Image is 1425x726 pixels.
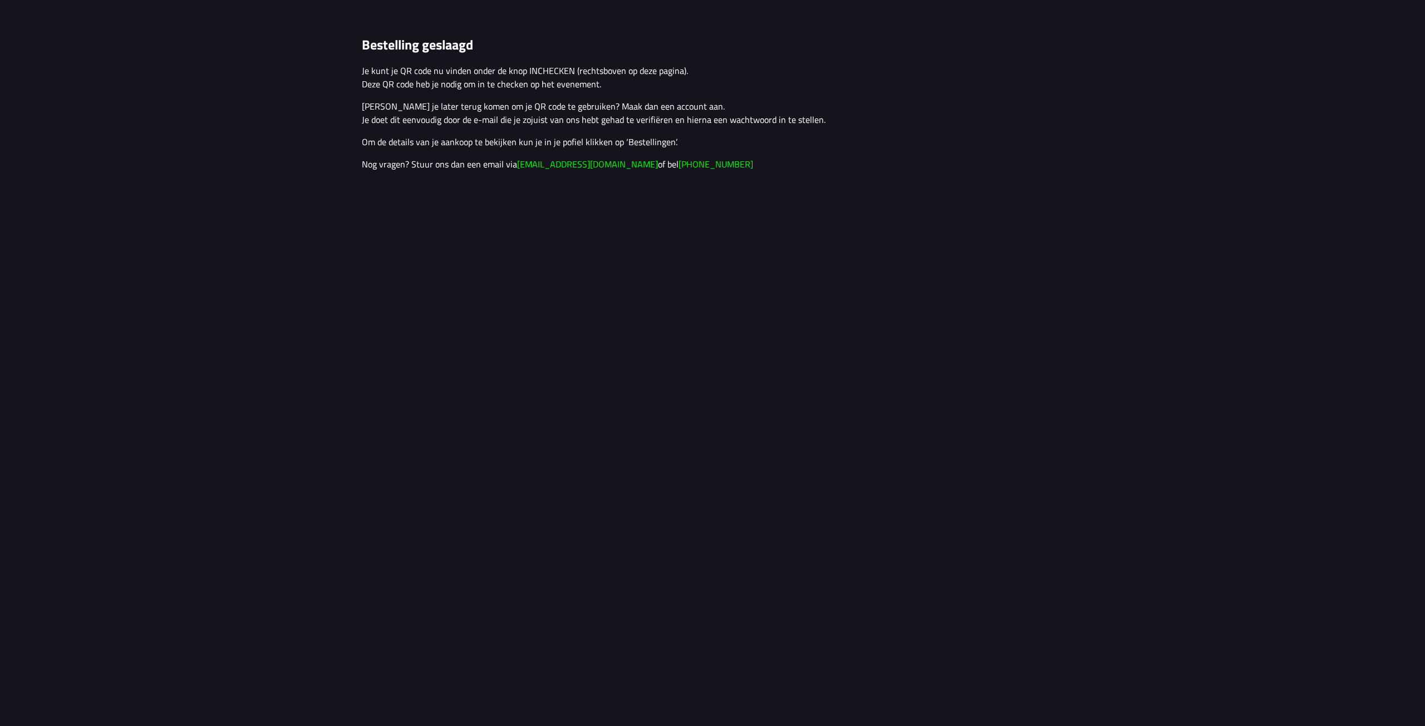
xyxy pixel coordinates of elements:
[517,157,658,171] a: [EMAIL_ADDRESS][DOMAIN_NAME]
[362,100,1063,126] p: [PERSON_NAME] je later terug komen om je QR code te gebruiken? Maak dan een account aan. Je doet ...
[362,157,1063,171] p: Nog vragen? Stuur ons dan een email via of bel
[362,37,1063,53] h1: Bestelling geslaagd
[362,64,1063,91] p: Je kunt je QR code nu vinden onder de knop INCHECKEN (rechtsboven op deze pagina). Deze QR code h...
[679,157,753,171] a: [PHONE_NUMBER]
[362,135,1063,149] p: Om de details van je aankoop te bekijken kun je in je pofiel klikken op ‘Bestellingen’.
